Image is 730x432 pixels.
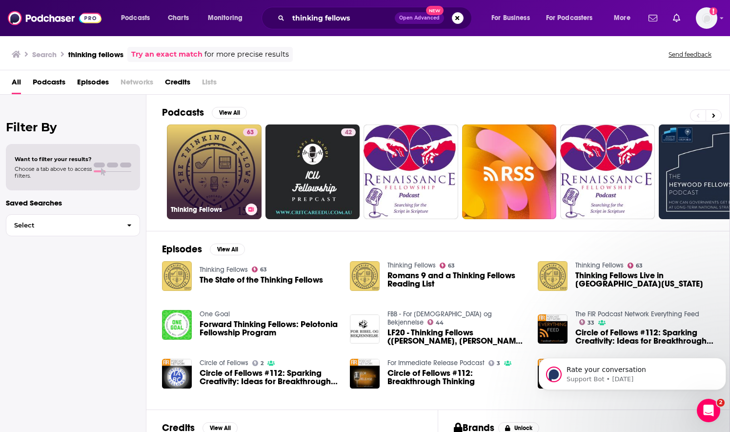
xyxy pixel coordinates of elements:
[200,369,338,386] a: Circle of Fellows #112: Sparking Creativity: Ideas for Breakthrough Thinking
[575,329,714,345] a: Circle of Fellows #112: Sparking Creativity: Ideas for Breakthrough Thinking
[387,369,526,386] a: Circle of Fellows #112: Breakthrough Thinking
[162,243,245,255] a: EpisodesView All
[167,124,262,219] a: 63Thinking Fellows
[575,310,699,318] a: The FIR Podcast Network Everything Feed
[204,49,289,60] span: for more precise results
[252,267,267,272] a: 63
[288,10,395,26] input: Search podcasts, credits, & more...
[200,320,338,337] span: Forward Thinking Fellows: Pelotonia Fellowship Program
[350,359,380,389] img: Circle of Fellows #112: Breakthrough Thinking
[440,263,455,268] a: 63
[436,321,444,325] span: 44
[247,128,254,138] span: 63
[588,321,594,325] span: 33
[271,7,481,29] div: Search podcasts, credits, & more...
[200,310,230,318] a: One Goal
[201,10,255,26] button: open menu
[200,276,323,284] a: The State of the Thinking Fellows
[669,10,684,26] a: Show notifications dropdown
[696,7,717,29] span: Logged in as nwierenga
[162,359,192,389] img: Circle of Fellows #112: Sparking Creativity: Ideas for Breakthrough Thinking
[162,261,192,291] img: The State of the Thinking Fellows
[210,244,245,255] button: View All
[12,74,21,94] span: All
[162,106,204,119] h2: Podcasts
[575,271,714,288] span: Thinking Fellows Live in [GEOGRAPHIC_DATA][US_STATE]
[33,74,65,94] a: Podcasts
[6,120,140,134] h2: Filter By
[212,107,247,119] button: View All
[448,264,455,268] span: 63
[628,263,643,268] a: 63
[32,50,57,59] h3: Search
[546,11,593,25] span: For Podcasters
[636,264,643,268] span: 63
[614,11,630,25] span: More
[387,271,526,288] a: Romans 9 and a Thinking Fellows Reading List
[15,165,92,179] span: Choose a tab above to access filters.
[535,337,730,406] iframe: Intercom notifications message
[15,156,92,163] span: Want to filter your results?
[575,261,624,269] a: Thinking Fellows
[345,128,352,138] span: 42
[6,222,119,228] span: Select
[121,11,150,25] span: Podcasts
[426,6,444,15] span: New
[121,74,153,94] span: Networks
[162,10,195,26] a: Charts
[697,399,720,422] iframe: Intercom live chat
[387,359,485,367] a: For Immediate Release Podcast
[265,124,360,219] a: 42
[538,314,568,344] img: Circle of Fellows #112: Sparking Creativity: Ideas for Breakthrough Thinking
[387,329,526,345] a: LF20 - Thinking Fellows (Caleb Keith, Scott Keith & Rod Rosenbladt) - Are there limits to freedom?
[696,7,717,29] button: Show profile menu
[162,106,247,119] a: PodcastsView All
[395,12,444,24] button: Open AdvancedNew
[575,271,714,288] a: Thinking Fellows Live in Northwest Arkansas
[645,10,661,26] a: Show notifications dropdown
[252,360,264,366] a: 2
[202,74,217,94] span: Lists
[538,261,568,291] img: Thinking Fellows Live in Northwest Arkansas
[162,243,202,255] h2: Episodes
[77,74,109,94] a: Episodes
[261,361,264,366] span: 2
[491,11,530,25] span: For Business
[579,319,595,325] a: 33
[399,16,440,21] span: Open Advanced
[162,310,192,340] a: Forward Thinking Fellows: Pelotonia Fellowship Program
[6,198,140,207] p: Saved Searches
[341,128,356,136] a: 42
[8,9,101,27] img: Podchaser - Follow, Share and Rate Podcasts
[200,266,248,274] a: Thinking Fellows
[131,49,203,60] a: Try an exact match
[350,261,380,291] img: Romans 9 and a Thinking Fellows Reading List
[666,50,714,59] button: Send feedback
[165,74,190,94] span: Credits
[200,359,248,367] a: Circle of Fellows
[171,206,242,214] h3: Thinking Fellows
[260,267,267,272] span: 63
[540,10,607,26] button: open menu
[497,361,500,366] span: 3
[6,214,140,236] button: Select
[350,314,380,344] img: LF20 - Thinking Fellows (Caleb Keith, Scott Keith & Rod Rosenbladt) - Are there limits to freedom?
[488,360,501,366] a: 3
